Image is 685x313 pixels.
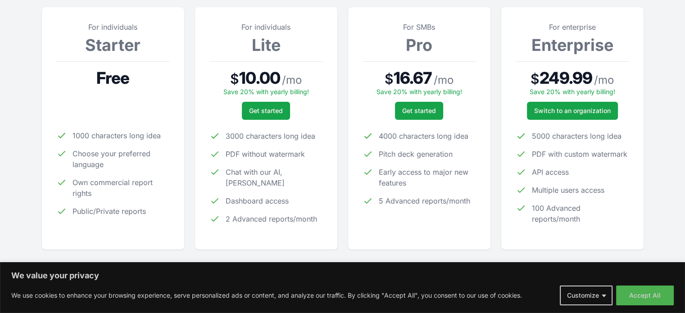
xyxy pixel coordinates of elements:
[282,73,302,87] span: / mo
[226,213,317,224] span: 2 Advanced reports/month
[242,102,290,120] button: Get started
[594,73,614,87] span: / mo
[394,69,432,87] span: 16.67
[532,203,629,224] span: 100 Advanced reports/month
[56,36,170,54] h3: Starter
[96,69,129,87] span: Free
[11,290,522,301] p: We use cookies to enhance your browsing experience, serve personalized ads or content, and analyz...
[363,22,476,32] p: For SMBs
[385,71,394,87] span: $
[223,88,309,95] span: Save 20% with yearly billing!
[531,71,540,87] span: $
[249,106,283,115] span: Get started
[540,69,592,87] span: 249.99
[395,102,443,120] button: Get started
[226,195,289,206] span: Dashboard access
[73,206,146,217] span: Public/Private reports
[379,131,468,141] span: 4000 characters long idea
[73,177,170,199] span: Own commercial report rights
[226,131,315,141] span: 3000 characters long idea
[209,22,323,32] p: For individuals
[230,71,239,87] span: $
[616,286,674,305] button: Accept All
[379,167,476,188] span: Early access to major new features
[239,69,280,87] span: 10.00
[532,185,604,195] span: Multiple users access
[560,286,612,305] button: Customize
[379,149,453,159] span: Pitch deck generation
[73,130,161,141] span: 1000 characters long idea
[56,22,170,32] p: For individuals
[73,148,170,170] span: Choose your preferred language
[532,167,569,177] span: API access
[532,149,627,159] span: PDF with custom watermark
[11,270,674,281] p: We value your privacy
[209,36,323,54] h3: Lite
[377,88,462,95] span: Save 20% with yearly billing!
[516,36,629,54] h3: Enterprise
[434,73,454,87] span: / mo
[530,88,615,95] span: Save 20% with yearly billing!
[363,36,476,54] h3: Pro
[516,22,629,32] p: For enterprise
[226,149,305,159] span: PDF without watermark
[402,106,436,115] span: Get started
[527,102,618,120] a: Switch to an organization
[532,131,621,141] span: 5000 characters long idea
[379,195,470,206] span: 5 Advanced reports/month
[226,167,323,188] span: Chat with our AI, [PERSON_NAME]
